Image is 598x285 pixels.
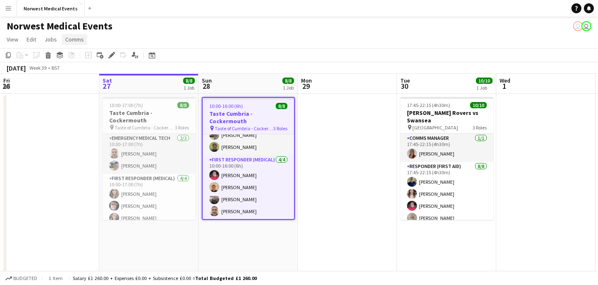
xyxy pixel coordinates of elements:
a: Edit [23,34,39,45]
span: 10/10 [476,78,493,84]
span: Mon [301,77,312,84]
span: 27 [101,81,112,91]
span: Edit [27,36,36,43]
span: 28 [201,81,212,91]
span: Sun [202,77,212,84]
span: 29 [300,81,312,91]
app-user-avatar: Rory Murphy [573,21,583,31]
app-job-card: 17:45-22:15 (4h30m)10/10[PERSON_NAME] Rovers vs Swansea [GEOGRAPHIC_DATA]3 RolesComms Manager1/11... [400,97,493,220]
span: 8/8 [183,78,195,84]
span: 10:00-17:00 (7h) [109,102,143,108]
app-card-role: First Responder (Medical)4/410:00-16:00 (6h)[PERSON_NAME][PERSON_NAME][PERSON_NAME][PERSON_NAME] [203,155,294,219]
a: Jobs [41,34,60,45]
span: 8/8 [177,102,189,108]
span: 10:00-16:00 (6h) [209,103,243,109]
button: Norwest Medical Events [17,0,85,17]
app-job-card: 10:00-16:00 (6h)8/8Taste Cumbria - Cockermouth Taste of Cumbria - Cockermouth3 RolesEmergency Med... [202,97,295,220]
span: Week 39 [27,65,48,71]
span: Sat [103,77,112,84]
h3: [PERSON_NAME] Rovers vs Swansea [400,109,493,124]
app-card-role: Emergency Medical Tech2/210:00-16:00 (6h)[PERSON_NAME][PERSON_NAME] [203,115,294,155]
a: Comms [62,34,87,45]
span: Wed [500,77,510,84]
div: 1 Job [283,85,294,91]
div: 1 Job [184,85,194,91]
span: 3 Roles [273,125,287,132]
span: 3 Roles [175,124,189,131]
span: 30 [399,81,410,91]
span: Fri [3,77,10,84]
span: Taste of Cumbria - Cockermouth [115,124,175,131]
span: Taste of Cumbria - Cockermouth [215,125,273,132]
span: 1 [498,81,510,91]
span: 1 item [46,275,66,281]
span: Jobs [44,36,57,43]
div: BST [51,65,60,71]
app-card-role: Comms Manager1/117:45-22:15 (4h30m)[PERSON_NAME] [400,134,493,162]
button: Budgeted [4,274,39,283]
span: View [7,36,18,43]
span: 8/8 [276,103,287,109]
span: 10/10 [470,102,487,108]
span: Budgeted [13,275,37,281]
h3: Taste Cumbria - Cockermouth [203,110,294,125]
app-user-avatar: Rory Murphy [581,21,591,31]
app-card-role: Emergency Medical Tech2/210:00-17:00 (7h)[PERSON_NAME][PERSON_NAME] [103,134,196,174]
span: 26 [2,81,10,91]
app-card-role: First Responder (Medical)4/410:00-17:00 (7h)[PERSON_NAME][PERSON_NAME][PERSON_NAME] [103,174,196,238]
span: 8/8 [282,78,294,84]
div: 1 Job [476,85,492,91]
span: Comms [65,36,84,43]
div: Salary £1 260.00 + Expenses £0.00 + Subsistence £0.00 = [73,275,257,281]
span: 17:45-22:15 (4h30m) [407,102,450,108]
app-job-card: 10:00-17:00 (7h)8/8Taste Cumbria - Cockermouth Taste of Cumbria - Cockermouth3 RolesEmergency Med... [103,97,196,220]
span: [GEOGRAPHIC_DATA] [412,124,458,131]
h3: Taste Cumbria - Cockermouth [103,109,196,124]
h1: Norwest Medical Events [7,20,113,32]
span: Total Budgeted £1 260.00 [195,275,257,281]
span: Tue [400,77,410,84]
a: View [3,34,22,45]
span: 3 Roles [473,124,487,131]
app-card-role: Responder (First Aid)8/817:45-22:15 (4h30m)[PERSON_NAME][PERSON_NAME][PERSON_NAME][PERSON_NAME] [400,162,493,274]
div: [DATE] [7,64,26,72]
